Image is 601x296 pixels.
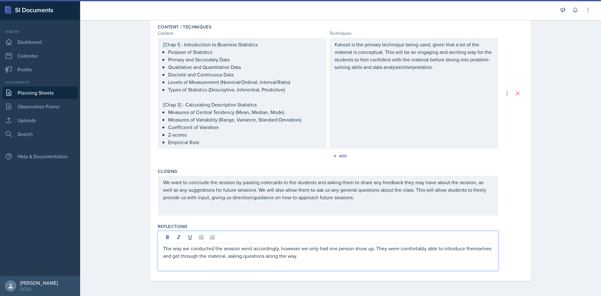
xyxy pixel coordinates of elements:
p: Coefficient of Variation [168,123,321,131]
p: Z-scores [168,131,321,138]
a: Profile [3,63,78,76]
div: Leader [3,29,78,34]
p: Purpose of Statistics [168,48,321,56]
p: Levels of Measurement (Nominal/Ordinal, Interval/Ratio) [168,78,321,86]
div: Add [334,153,347,158]
p: Qualitative and Quantitative Data [168,63,321,71]
div: Techniques [329,30,498,37]
div: Documents [3,80,78,85]
label: Content / Techniques [158,24,211,30]
p: [Chap 3] - Calculating Descriptive Statistics [163,101,321,108]
p: Measures of Central Tendency (Mean, Median, Mode) [168,108,321,116]
a: Planning Sheets [3,86,78,99]
a: Dashboard [3,36,78,48]
a: Search [3,128,78,140]
a: Uploads [3,114,78,127]
p: Types of Statistics (Descriptive, Inferential, Predictive) [168,86,321,93]
label: Closing [158,168,177,174]
button: Add [331,151,351,161]
p: Measures of Variability (Range, Variance, Standard Deviation) [168,116,321,123]
div: Help & Documentation [3,150,78,163]
label: Reflections [158,223,187,230]
p: Discrete and Continuous Data [168,71,321,78]
div: [PERSON_NAME] [20,280,58,286]
div: Content [158,30,327,37]
a: Calendar [3,49,78,62]
p: The way we conducted the session went accordingly, however we only had one person show up. They w... [163,245,493,260]
p: Kahoot is the primary technique being used, given that a lot of the material is conceptual. This ... [335,41,493,71]
p: Empirical Rule [168,138,321,146]
a: Observation Forms [3,100,78,113]
div: GCSU [20,286,58,292]
p: Primary and Secondary Data [168,56,321,63]
p: We want to conclude the session by passing notecards to the students and asking them to share any... [163,179,493,201]
p: [Chap 1] - Introduction to Business Statistics [163,41,321,48]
